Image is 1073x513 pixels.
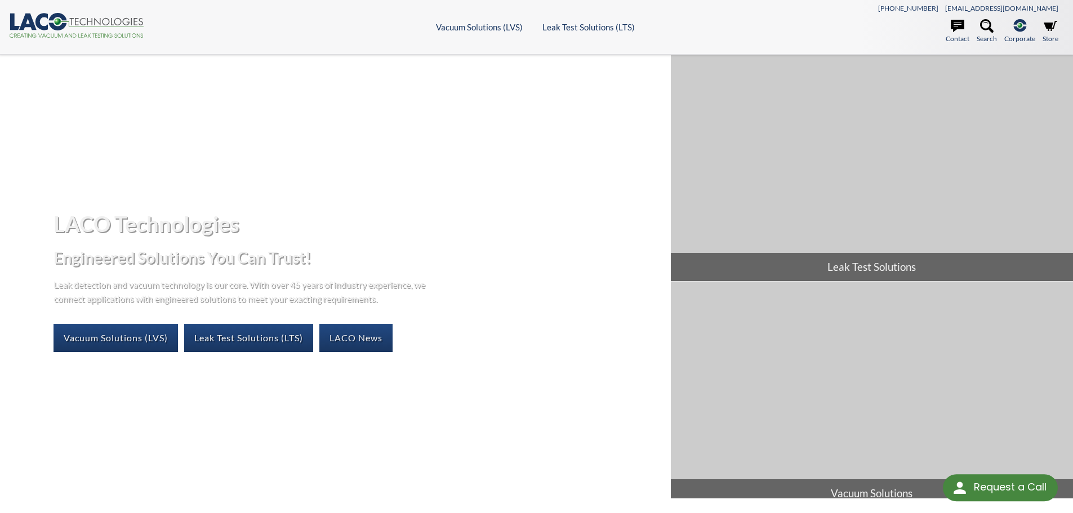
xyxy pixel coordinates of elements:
[54,247,661,268] h2: Engineered Solutions You Can Trust!
[54,324,178,352] a: Vacuum Solutions (LVS)
[1043,19,1058,44] a: Store
[878,4,938,12] a: [PHONE_NUMBER]
[974,474,1047,500] div: Request a Call
[671,253,1073,281] span: Leak Test Solutions
[542,22,635,32] a: Leak Test Solutions (LTS)
[436,22,523,32] a: Vacuum Solutions (LVS)
[54,277,431,306] p: Leak detection and vacuum technology is our core. With over 45 years of industry experience, we c...
[671,282,1073,507] a: Vacuum Solutions
[54,210,661,238] h1: LACO Technologies
[184,324,313,352] a: Leak Test Solutions (LTS)
[671,55,1073,281] a: Leak Test Solutions
[977,19,997,44] a: Search
[1004,33,1035,44] span: Corporate
[946,19,969,44] a: Contact
[943,474,1058,501] div: Request a Call
[319,324,393,352] a: LACO News
[951,479,969,497] img: round button
[945,4,1058,12] a: [EMAIL_ADDRESS][DOMAIN_NAME]
[671,479,1073,507] span: Vacuum Solutions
